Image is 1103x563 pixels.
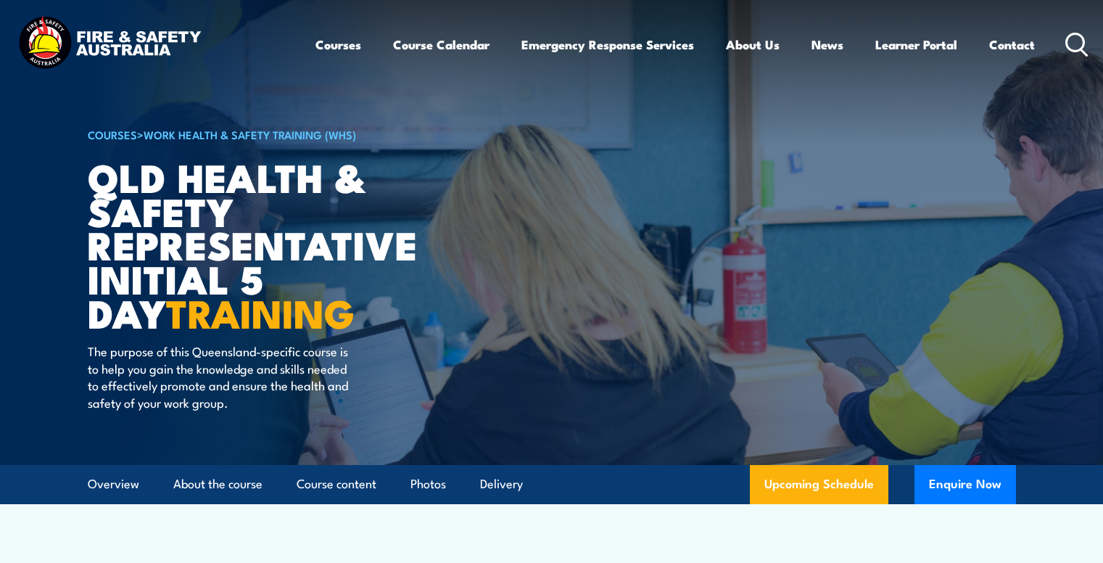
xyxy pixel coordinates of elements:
strong: TRAINING [166,281,355,342]
p: The purpose of this Queensland-specific course is to help you gain the knowledge and skills neede... [88,342,352,411]
a: COURSES [88,126,137,142]
a: Upcoming Schedule [750,465,888,504]
a: Course Calendar [393,25,489,64]
a: About the course [173,465,263,504]
a: Work Health & Safety Training (WHS) [144,126,356,142]
a: Course content [297,465,376,504]
a: Emergency Response Services [521,25,694,64]
a: About Us [726,25,780,64]
button: Enquire Now [914,465,1016,504]
a: Photos [410,465,446,504]
a: News [811,25,843,64]
a: Overview [88,465,139,504]
a: Learner Portal [875,25,957,64]
a: Contact [989,25,1035,64]
h1: QLD Health & Safety Representative Initial 5 Day [88,160,446,329]
a: Courses [315,25,361,64]
h6: > [88,126,446,143]
a: Delivery [480,465,523,504]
